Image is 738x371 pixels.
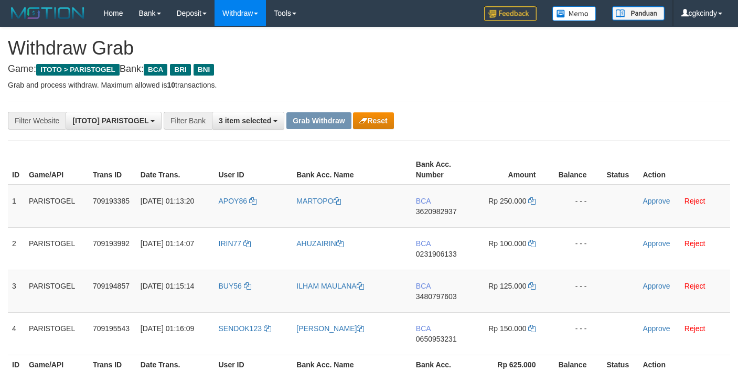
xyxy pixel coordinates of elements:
[551,312,602,355] td: - - -
[476,155,552,185] th: Amount
[602,155,638,185] th: Status
[684,324,705,333] a: Reject
[292,155,412,185] th: Bank Acc. Name
[215,155,293,185] th: User ID
[144,64,167,76] span: BCA
[93,197,130,205] span: 709193385
[25,270,89,312] td: PARISTOGEL
[141,324,194,333] span: [DATE] 01:16:09
[296,282,363,290] a: ILHAM MAULANA
[170,64,190,76] span: BRI
[551,155,602,185] th: Balance
[8,312,25,355] td: 4
[25,227,89,270] td: PARISTOGEL
[8,185,25,228] td: 1
[219,197,256,205] a: APOY86
[552,6,596,21] img: Button%20Memo.svg
[528,197,536,205] a: Copy 250000 to clipboard
[684,197,705,205] a: Reject
[551,185,602,228] td: - - -
[643,239,670,248] a: Approve
[8,5,88,21] img: MOTION_logo.png
[219,197,247,205] span: APOY86
[353,112,393,129] button: Reset
[488,197,526,205] span: Rp 250.000
[488,324,526,333] span: Rp 150.000
[296,239,343,248] a: AHUZAIRIN
[219,282,251,290] a: BUY56
[643,324,670,333] a: Approve
[141,239,194,248] span: [DATE] 01:14:07
[8,38,730,59] h1: Withdraw Grab
[528,324,536,333] a: Copy 150000 to clipboard
[528,239,536,248] a: Copy 100000 to clipboard
[219,324,271,333] a: SENDOK123
[296,324,364,333] a: [PERSON_NAME]
[416,335,457,343] span: Copy 0650953231 to clipboard
[416,207,457,216] span: Copy 3620982937 to clipboard
[684,282,705,290] a: Reject
[8,112,66,130] div: Filter Website
[416,292,457,301] span: Copy 3480797603 to clipboard
[8,64,730,75] h4: Game: Bank:
[8,270,25,312] td: 3
[296,197,340,205] a: MARTOPO
[8,155,25,185] th: ID
[25,155,89,185] th: Game/API
[8,227,25,270] td: 2
[89,155,136,185] th: Trans ID
[25,312,89,355] td: PARISTOGEL
[488,239,526,248] span: Rp 100.000
[219,116,271,125] span: 3 item selected
[551,270,602,312] td: - - -
[551,227,602,270] td: - - -
[488,282,526,290] span: Rp 125.000
[643,282,670,290] a: Approve
[219,324,262,333] span: SENDOK123
[25,185,89,228] td: PARISTOGEL
[412,155,476,185] th: Bank Acc. Number
[8,80,730,90] p: Grab and process withdraw. Maximum allowed is transactions.
[484,6,537,21] img: Feedback.jpg
[638,155,730,185] th: Action
[72,116,148,125] span: [ITOTO] PARISTOGEL
[416,250,457,258] span: Copy 0231906133 to clipboard
[416,324,431,333] span: BCA
[164,112,212,130] div: Filter Bank
[141,282,194,290] span: [DATE] 01:15:14
[416,239,431,248] span: BCA
[93,239,130,248] span: 709193992
[141,197,194,205] span: [DATE] 01:13:20
[684,239,705,248] a: Reject
[416,282,431,290] span: BCA
[219,239,242,248] span: IRIN77
[219,282,242,290] span: BUY56
[212,112,284,130] button: 3 item selected
[93,324,130,333] span: 709195543
[93,282,130,290] span: 709194857
[219,239,251,248] a: IRIN77
[167,81,175,89] strong: 10
[136,155,215,185] th: Date Trans.
[66,112,162,130] button: [ITOTO] PARISTOGEL
[416,197,431,205] span: BCA
[194,64,214,76] span: BNI
[612,6,665,20] img: panduan.png
[528,282,536,290] a: Copy 125000 to clipboard
[643,197,670,205] a: Approve
[36,64,120,76] span: ITOTO > PARISTOGEL
[286,112,351,129] button: Grab Withdraw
